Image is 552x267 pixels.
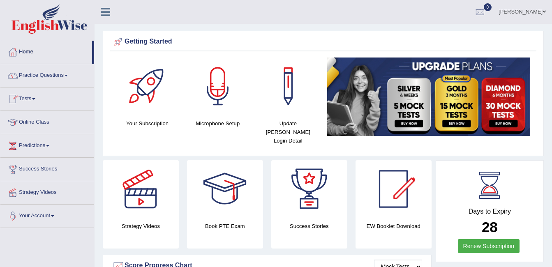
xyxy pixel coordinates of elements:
img: small5.jpg [327,58,530,136]
span: 0 [484,3,492,11]
h4: Days to Expiry [445,208,534,215]
a: Predictions [0,134,94,155]
a: Renew Subscription [458,239,520,253]
h4: EW Booklet Download [356,222,432,230]
h4: Book PTE Exam [187,222,263,230]
a: Success Stories [0,158,94,178]
a: Practice Questions [0,64,94,85]
h4: Microphone Setup [187,119,249,128]
h4: Success Stories [271,222,347,230]
h4: Your Subscription [116,119,178,128]
h4: Strategy Videos [103,222,179,230]
b: 28 [482,219,498,235]
a: Online Class [0,111,94,131]
h4: Update [PERSON_NAME] Login Detail [257,119,319,145]
a: Strategy Videos [0,181,94,202]
a: Tests [0,87,94,108]
a: Your Account [0,205,94,225]
div: Getting Started [112,36,534,48]
a: Home [0,41,92,61]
